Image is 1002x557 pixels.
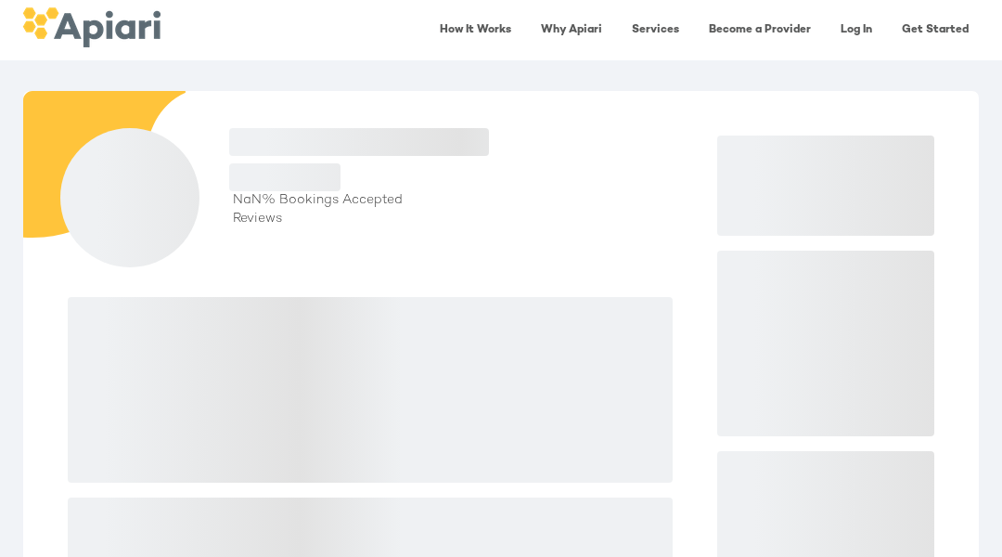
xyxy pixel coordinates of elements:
a: Log In [829,11,883,49]
img: logo [22,7,161,47]
a: Get Started [891,11,980,49]
div: Reviews [229,210,680,228]
a: Become a Provider [698,11,822,49]
a: Services [621,11,690,49]
a: How It Works [429,11,522,49]
a: Why Apiari [530,11,613,49]
div: NaN % Bookings Accepted [229,191,680,210]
